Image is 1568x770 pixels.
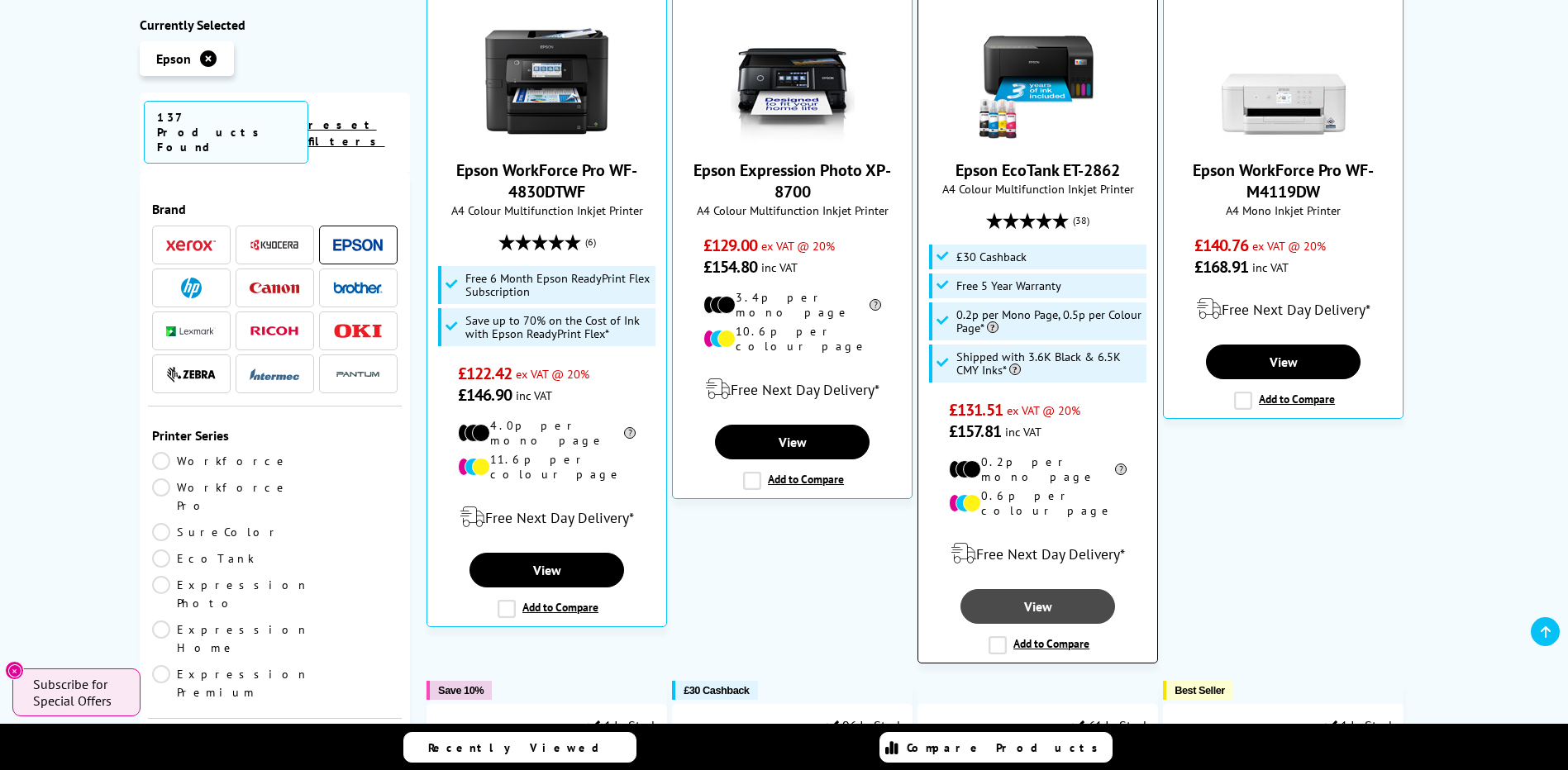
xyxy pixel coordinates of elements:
span: ex VAT @ 20% [1252,238,1326,254]
span: Compare Products [907,740,1107,755]
span: 0.2p per Mono Page, 0.5p per Colour Page* [956,308,1143,335]
div: modal_delivery [436,494,658,540]
img: Pantum [333,364,383,384]
li: 0.6p per colour page [949,488,1127,518]
img: Epson Expression Photo XP-8700 [731,19,855,143]
div: 1 In Stock [1324,717,1395,734]
a: Canon [250,278,299,298]
div: 96 In Stock [826,717,903,734]
a: EcoTank [152,549,275,568]
span: £122.42 [458,363,512,384]
a: Epson WorkForce Pro WF-M4119DW [1193,159,1374,202]
button: Save 10% [427,681,492,700]
span: Printer Series [152,427,398,444]
a: Compare Products [879,732,1113,763]
a: Epson [333,235,383,255]
label: Add to Compare [743,472,844,490]
li: 0.2p per mono page [949,454,1127,484]
span: Save 10% [438,684,484,696]
a: Brother [333,278,383,298]
span: Epson [156,50,191,67]
div: 1 In Stock [587,717,658,734]
a: Epson Expression Photo XP-8700 [731,130,855,146]
span: A4 Mono Inkjet Printer [1172,202,1394,218]
li: 10.6p per colour page [703,324,881,354]
label: Add to Compare [989,636,1089,654]
img: Xerox [166,240,216,251]
span: £30 Cashback [956,250,1027,264]
img: Zebra [166,366,216,383]
span: Brand [152,201,398,217]
a: reset filters [308,117,385,149]
span: (6) [585,226,596,258]
span: £146.90 [458,384,512,406]
span: Free 5 Year Warranty [956,279,1061,292]
img: Canon [250,283,299,293]
li: 11.6p per colour page [458,452,636,482]
span: £140.76 [1194,235,1248,256]
img: Lexmark [166,326,216,336]
span: (38) [1073,205,1089,236]
a: Expression Photo [152,576,309,612]
button: £30 Cashback [672,681,757,700]
img: Intermec [250,368,299,380]
div: modal_delivery [1172,286,1394,332]
img: Kyocera [250,239,299,251]
span: Shipped with 3.6K Black & 6.5K CMY Inks* [956,350,1143,377]
img: Epson EcoTank ET-2862 [976,19,1100,143]
label: Add to Compare [1234,392,1335,410]
a: View [469,553,623,587]
a: Zebra [166,364,216,384]
img: Epson WorkForce Pro WF-M4119DW [1222,19,1346,143]
span: £30 Cashback [684,684,749,696]
span: Free 6 Month Epson ReadyPrint Flex Subscription [465,272,652,298]
span: Subscribe for Special Offers [33,676,124,709]
div: Currently Selected [140,17,411,33]
span: inc VAT [516,387,552,403]
span: inc VAT [1252,259,1289,275]
a: Xerox [166,235,216,255]
a: View [960,589,1114,624]
span: £129.00 [703,235,757,256]
span: £154.80 [703,256,757,278]
img: Ricoh [250,326,299,335]
img: HP [181,278,202,298]
button: Best Seller [1163,681,1233,700]
span: Recently Viewed [428,740,616,755]
a: Kyocera [250,235,299,255]
a: HP [166,278,216,298]
a: Epson Expression Photo XP-8700 [693,159,891,202]
a: Epson WorkForce Pro WF-4830DTWF [485,130,609,146]
span: inc VAT [761,259,798,275]
span: Save up to 70% on the Cost of Ink with Epson ReadyPrint Flex* [465,314,652,340]
div: modal_delivery [681,366,903,412]
button: Close [5,661,24,680]
span: ex VAT @ 20% [761,238,835,254]
a: Workforce [152,452,289,470]
a: Epson WorkForce Pro WF-4830DTWF [456,159,637,202]
a: Expression Premium [152,665,309,701]
li: 4.0p per mono page [458,418,636,448]
a: Intermec [250,364,299,384]
span: £168.91 [1194,256,1248,278]
span: inc VAT [1005,424,1041,440]
label: Add to Compare [498,600,598,618]
li: 3.4p per mono page [703,290,881,320]
img: OKI [333,324,383,338]
span: ex VAT @ 20% [1007,402,1080,418]
span: A4 Colour Multifunction Inkjet Printer [681,202,903,218]
a: Expression Home [152,620,309,657]
span: £157.81 [949,421,1001,442]
img: Epson WorkForce Pro WF-4830DTWF [485,19,609,143]
a: Epson EcoTank ET-2862 [956,159,1120,181]
a: OKI [333,321,383,341]
a: View [715,425,869,459]
div: 61 In Stock [1071,717,1149,734]
a: Ricoh [250,321,299,341]
a: Lexmark [166,321,216,341]
a: Recently Viewed [403,732,636,763]
a: Epson WorkForce Pro WF-M4119DW [1222,130,1346,146]
span: 137 Products Found [144,101,308,164]
span: Best Seller [1175,684,1225,696]
a: SureColor [152,523,281,541]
